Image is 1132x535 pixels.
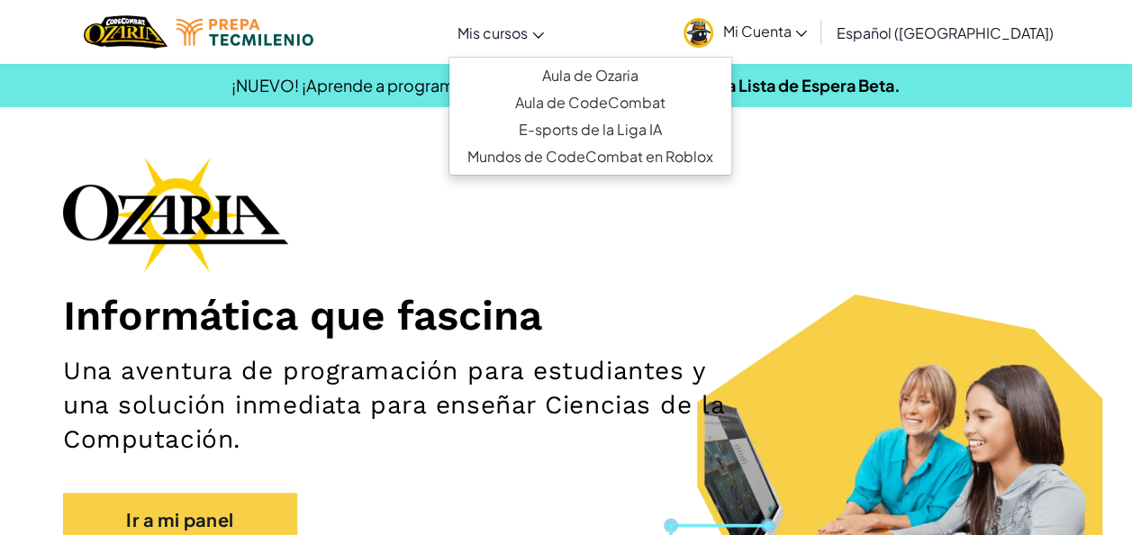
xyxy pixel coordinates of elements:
[722,22,807,41] span: Mi Cuenta
[449,89,731,116] a: Aula de CodeCombat
[63,354,737,457] h2: Una aventura de programación para estudiantes y una solución inmediata para enseñar Ciencias de l...
[675,4,816,60] a: Mi Cuenta
[448,8,553,57] a: Mis cursos
[449,143,731,170] a: Mundos de CodeCombat en Roblox
[63,157,288,272] img: Ozaria branding logo
[449,116,731,143] a: E-sports de la Liga IA
[231,75,651,95] span: ¡NUEVO! ¡Aprende a programar mientras juegas Roblox!
[660,75,901,95] a: Únete a la Lista de Espera Beta.
[827,8,1062,57] a: Español ([GEOGRAPHIC_DATA])
[84,14,168,50] a: Ozaria by CodeCombat logo
[457,23,528,42] span: Mis cursos
[63,290,1069,340] h1: Informática que fascina
[684,18,713,48] img: avatar
[449,62,731,89] a: Aula de Ozaria
[84,14,168,50] img: Home
[177,19,313,46] img: Tecmilenio logo
[836,23,1053,42] span: Español ([GEOGRAPHIC_DATA])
